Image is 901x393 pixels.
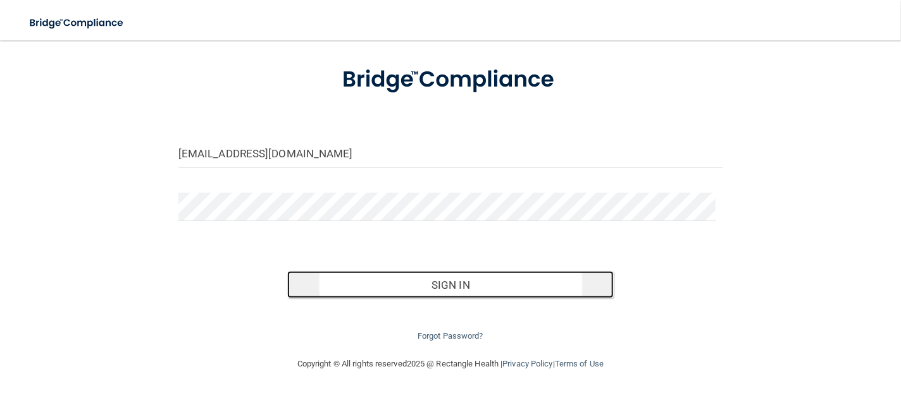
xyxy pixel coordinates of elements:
img: bridge_compliance_login_screen.278c3ca4.svg [319,51,581,109]
button: Sign In [287,271,614,299]
div: Copyright © All rights reserved 2025 @ Rectangle Health | | [220,344,681,384]
input: Email [178,140,723,168]
img: bridge_compliance_login_screen.278c3ca4.svg [19,10,135,36]
a: Forgot Password? [418,331,483,341]
a: Privacy Policy [502,359,552,368]
iframe: Drift Widget Chat Controller [683,304,886,354]
a: Terms of Use [555,359,604,368]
